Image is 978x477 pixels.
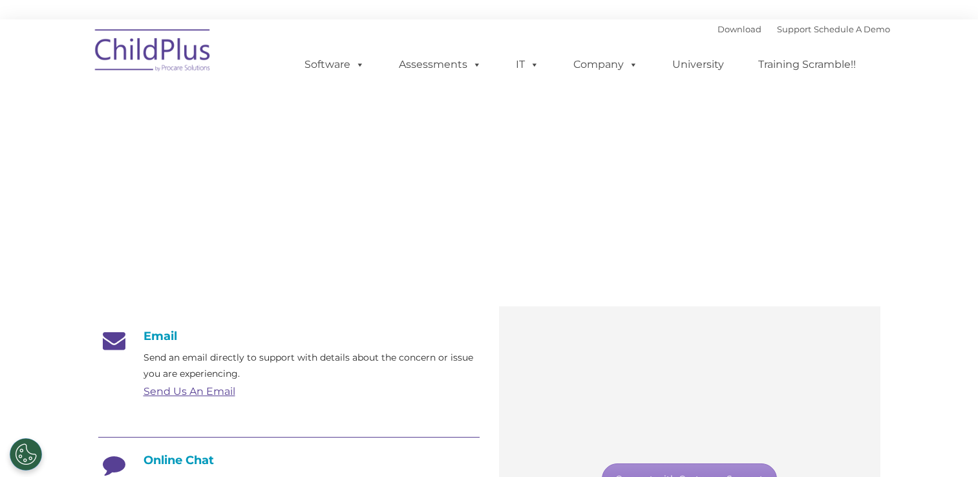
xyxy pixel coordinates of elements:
h4: Online Chat [98,453,480,467]
a: IT [503,52,552,78]
a: Assessments [386,52,494,78]
h4: Email [98,329,480,343]
a: Training Scramble!! [745,52,869,78]
a: Software [292,52,377,78]
a: Schedule A Demo [814,24,890,34]
button: Cookies Settings [10,438,42,471]
a: Send Us An Email [144,385,235,397]
font: | [718,24,890,34]
a: Company [560,52,651,78]
a: Support [777,24,811,34]
a: University [659,52,737,78]
a: Download [718,24,761,34]
img: ChildPlus by Procare Solutions [89,20,218,85]
p: Send an email directly to support with details about the concern or issue you are experiencing. [144,350,480,382]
